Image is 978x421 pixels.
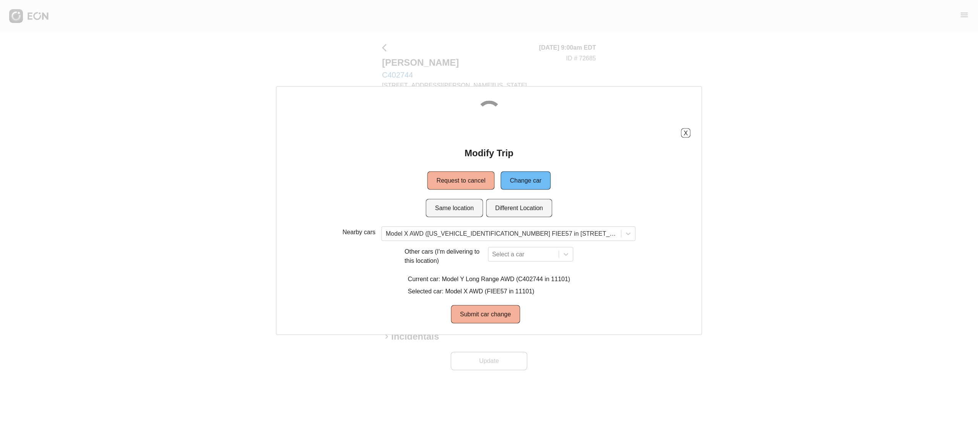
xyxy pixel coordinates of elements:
button: Submit car change [451,305,520,324]
p: Selected car: Model X AWD (FIEE57 in 11101) [408,287,570,296]
h2: Modify Trip [465,147,513,159]
button: Same location [426,199,483,217]
button: X [681,128,691,138]
button: Change car [501,172,551,190]
p: Current car: Model Y Long Range AWD (C402744 in 11101) [408,275,570,284]
button: Different Location [486,199,552,217]
p: Other cars (I'm delivering to this location) [405,247,485,266]
p: Nearby cars [343,228,376,237]
button: Request to cancel [427,172,495,190]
